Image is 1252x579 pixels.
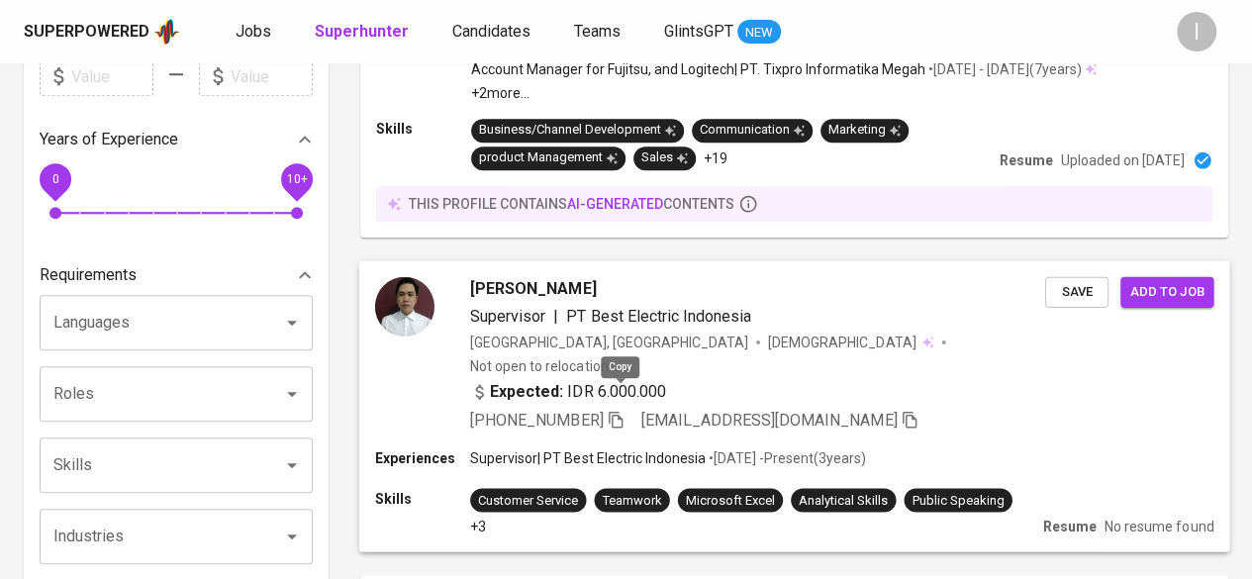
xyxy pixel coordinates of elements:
img: bb856116-4939-4e89-8062-16e6080d78e1.jpg [375,276,434,336]
p: Resume [1043,516,1097,535]
div: Communication [700,121,805,140]
div: [GEOGRAPHIC_DATA], [GEOGRAPHIC_DATA] [470,332,748,351]
div: Superpowered [24,21,149,44]
a: Superhunter [315,20,413,45]
a: [PERSON_NAME]Supervisor|PT Best Electric Indonesia[GEOGRAPHIC_DATA], [GEOGRAPHIC_DATA][DEMOGRAPHI... [360,261,1228,551]
span: [PHONE_NUMBER] [470,411,603,430]
button: Open [278,523,306,550]
span: PT Best Electric Indonesia [566,306,751,325]
a: GlintsGPT NEW [664,20,781,45]
a: Candidates [452,20,534,45]
span: [PERSON_NAME] [470,276,596,300]
b: Expected: [490,380,563,404]
button: Open [278,309,306,337]
span: [DEMOGRAPHIC_DATA] [768,332,918,351]
div: Requirements [40,255,313,295]
span: AI-generated [567,196,663,212]
div: Years of Experience [40,120,313,159]
span: | [553,304,558,328]
div: I [1177,12,1216,51]
div: Analytical Skills [799,491,888,510]
p: +2 more ... [471,83,1142,103]
span: Supervisor [470,306,545,325]
span: [EMAIL_ADDRESS][DOMAIN_NAME] [641,411,898,430]
b: Superhunter [315,22,409,41]
span: Add to job [1130,280,1204,303]
p: +19 [704,148,727,168]
input: Value [231,56,313,96]
p: No resume found [1105,516,1213,535]
p: Skills [375,488,470,508]
p: Requirements [40,263,137,287]
span: 10+ [286,172,307,186]
span: 0 [51,172,58,186]
p: • [DATE] - Present ( 3 years ) [706,448,866,468]
p: Uploaded on [DATE] [1061,150,1185,170]
input: Value [71,56,153,96]
div: Business/Channel Development [479,121,676,140]
p: Resume [1000,150,1053,170]
p: this profile contains contents [409,194,734,214]
a: Jobs [236,20,275,45]
button: Save [1045,276,1108,307]
p: Supervisor | PT Best Electric Indonesia [470,448,706,468]
button: Add to job [1120,276,1213,307]
p: Not open to relocation [470,355,608,375]
a: Teams [574,20,625,45]
p: • [DATE] - [DATE] ( 7 years ) [925,59,1082,79]
div: Microsoft Excel [686,491,775,510]
div: Marketing [828,121,901,140]
button: Open [278,451,306,479]
div: product Management [479,148,618,167]
p: Years of Experience [40,128,178,151]
span: Save [1055,280,1099,303]
p: +3 [470,516,486,535]
span: Jobs [236,22,271,41]
div: Public Speaking [912,491,1004,510]
button: Open [278,380,306,408]
div: IDR 6.000.000 [470,380,666,404]
span: GlintsGPT [664,22,733,41]
span: Candidates [452,22,530,41]
div: Sales [641,148,688,167]
div: Customer Service [478,491,578,510]
a: Superpoweredapp logo [24,17,180,47]
img: app logo [153,17,180,47]
span: NEW [737,23,781,43]
p: Account Manager for Fujitsu, and Logitech | PT. Tixpro Informatika Megah [471,59,925,79]
p: Experiences [375,448,470,468]
span: Teams [574,22,621,41]
p: Skills [376,119,471,139]
div: Teamwork [602,491,661,510]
